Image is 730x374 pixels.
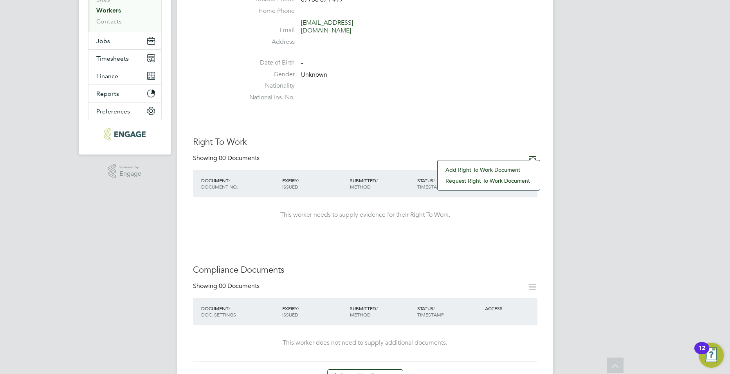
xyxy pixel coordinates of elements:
[88,85,161,102] button: Reports
[282,311,298,318] span: ISSUED
[348,301,416,322] div: SUBMITTED
[119,171,141,177] span: Engage
[376,177,378,183] span: /
[88,102,161,120] button: Preferences
[96,37,110,45] span: Jobs
[350,311,371,318] span: METHOD
[96,55,129,62] span: Timesheets
[219,282,260,290] span: 00 Documents
[201,183,238,190] span: DOCUMENT NO.
[433,305,435,311] span: /
[240,7,295,15] label: Home Phone
[348,173,416,194] div: SUBMITTED
[301,71,327,79] span: Unknown
[193,154,261,162] div: Showing
[88,67,161,85] button: Finance
[442,175,536,186] li: Request Right To Work Document
[229,305,230,311] span: /
[88,32,161,49] button: Jobs
[193,264,537,276] h3: Compliance Documents
[240,82,295,90] label: Nationality
[199,173,280,194] div: DOCUMENT
[96,72,118,80] span: Finance
[240,26,295,34] label: Email
[96,90,119,97] span: Reports
[240,93,295,102] label: National Ins. No.
[442,164,536,175] li: Add Right To Work Document
[229,177,230,183] span: /
[301,59,303,67] span: -
[193,137,537,148] h3: Right To Work
[297,305,299,311] span: /
[698,348,705,358] div: 12
[199,301,280,322] div: DOCUMENT
[350,183,371,190] span: METHOD
[104,128,146,140] img: huntereducation-logo-retina.png
[88,128,162,140] a: Go to home page
[108,164,141,179] a: Powered byEngage
[301,19,353,35] a: [EMAIL_ADDRESS][DOMAIN_NAME]
[699,343,724,368] button: Open Resource Center, 12 new notifications
[240,59,295,67] label: Date of Birth
[415,301,483,322] div: STATUS
[201,211,530,219] div: This worker needs to supply evidence for their Right To Work.
[433,177,435,183] span: /
[96,7,121,14] a: Workers
[417,311,444,318] span: TIMESTAMP
[219,154,260,162] span: 00 Documents
[201,339,530,347] div: This worker does not need to supply additional documents.
[96,108,130,115] span: Preferences
[483,301,537,315] div: ACCESS
[96,18,122,25] a: Contacts
[88,50,161,67] button: Timesheets
[282,183,298,190] span: ISSUED
[193,282,261,290] div: Showing
[119,164,141,171] span: Powered by
[417,183,444,190] span: TIMESTAMP
[240,38,295,46] label: Address
[376,305,378,311] span: /
[297,177,299,183] span: /
[240,70,295,79] label: Gender
[201,311,236,318] span: DOC. SETTINGS
[415,173,483,194] div: STATUS
[280,301,348,322] div: EXPIRY
[280,173,348,194] div: EXPIRY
